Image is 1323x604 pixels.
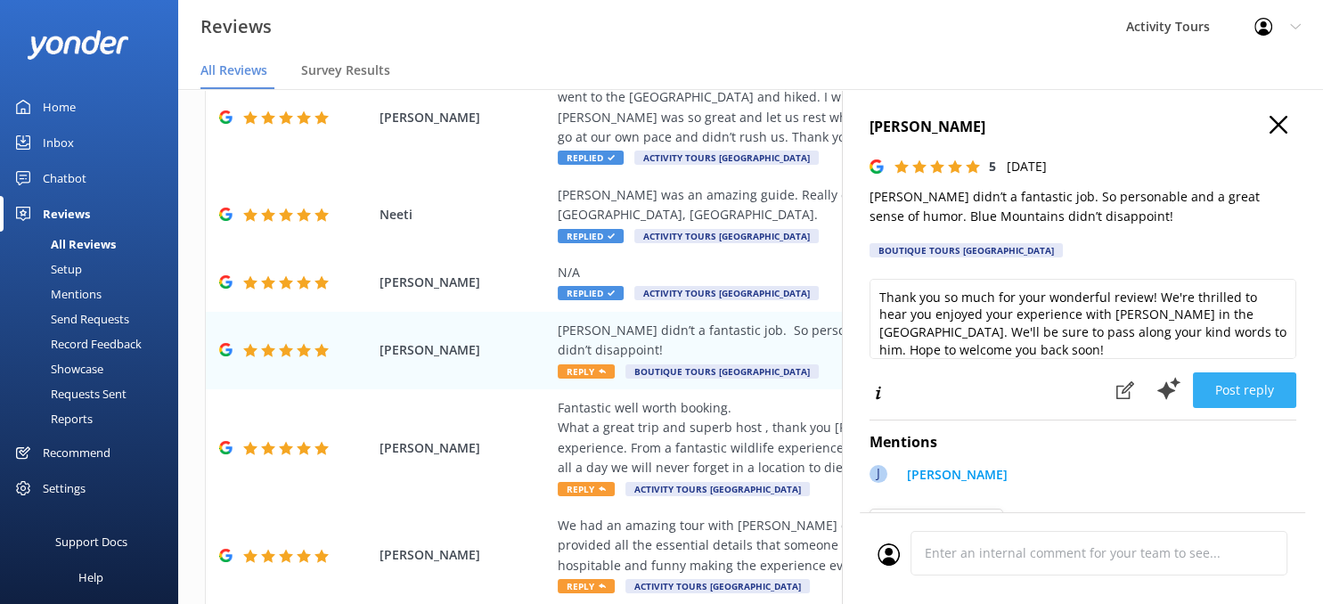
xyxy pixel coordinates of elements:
[43,470,86,506] div: Settings
[11,282,102,306] div: Mentions
[11,232,178,257] a: All Reviews
[380,205,549,224] span: Neeti
[634,229,819,243] span: Activity Tours [GEOGRAPHIC_DATA]
[989,158,996,175] span: 5
[558,263,1175,282] div: N/A
[870,431,1296,454] h4: Mentions
[878,543,900,566] img: user_profile.svg
[200,12,272,41] h3: Reviews
[558,482,615,496] span: Reply
[625,364,819,379] span: Boutique Tours [GEOGRAPHIC_DATA]
[11,356,103,381] div: Showcase
[43,435,110,470] div: Recommend
[78,559,103,595] div: Help
[11,381,178,406] a: Requests Sent
[558,229,624,243] span: Replied
[1193,372,1296,408] button: Post reply
[200,61,267,79] span: All Reviews
[870,509,1003,535] button: Team Mentions
[558,579,615,593] span: Reply
[907,465,1008,485] p: [PERSON_NAME]
[558,364,615,379] span: Reply
[11,356,178,381] a: Showcase
[634,151,819,165] span: Activity Tours [GEOGRAPHIC_DATA]
[625,579,810,593] span: Activity Tours [GEOGRAPHIC_DATA]
[55,524,127,559] div: Support Docs
[1270,116,1287,135] button: Close
[11,331,178,356] a: Record Feedback
[625,482,810,496] span: Activity Tours [GEOGRAPHIC_DATA]
[870,116,1296,139] h4: [PERSON_NAME]
[380,273,549,292] span: [PERSON_NAME]
[11,306,129,331] div: Send Requests
[43,89,76,125] div: Home
[870,279,1296,359] textarea: Thank you so much for your wonderful review! We're thrilled to hear you enjoyed your experience w...
[380,108,549,127] span: [PERSON_NAME]
[558,398,1175,478] div: Fantastic well worth booking. What a great trip and superb host , thank you [PERSON_NAME] you mad...
[11,331,142,356] div: Record Feedback
[11,306,178,331] a: Send Requests
[558,68,1175,148] div: I have to say my husband and I had a great time. Feeding kangaroos, seeing beautiful animals. The...
[870,465,887,483] div: J
[43,125,74,160] div: Inbox
[558,286,624,300] span: Replied
[870,243,1063,257] div: Boutique Tours [GEOGRAPHIC_DATA]
[11,406,178,431] a: Reports
[558,185,1175,225] div: [PERSON_NAME] was an amazing guide. Really enjoyed ourselves on this trip to the [GEOGRAPHIC_DATA...
[11,257,178,282] a: Setup
[11,381,127,406] div: Requests Sent
[11,232,116,257] div: All Reviews
[870,187,1296,227] p: [PERSON_NAME] didn’t a fantastic job. So personable and a great sense of humor. Blue Mountains di...
[380,340,549,360] span: [PERSON_NAME]
[43,196,90,232] div: Reviews
[11,282,178,306] a: Mentions
[558,321,1175,361] div: [PERSON_NAME] didn’t a fantastic job. So personable and a great sense of humor. Blue Mountains di...
[301,61,390,79] span: Survey Results
[43,160,86,196] div: Chatbot
[898,465,1008,489] a: [PERSON_NAME]
[380,438,549,458] span: [PERSON_NAME]
[634,286,819,300] span: Activity Tours [GEOGRAPHIC_DATA]
[27,30,129,60] img: yonder-white-logo.png
[1007,157,1047,176] p: [DATE]
[558,516,1175,575] div: We had an amazing tour with [PERSON_NAME] our guide! He took us to all beautiful places and provi...
[380,545,549,565] span: [PERSON_NAME]
[11,257,82,282] div: Setup
[11,406,93,431] div: Reports
[558,151,624,165] span: Replied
